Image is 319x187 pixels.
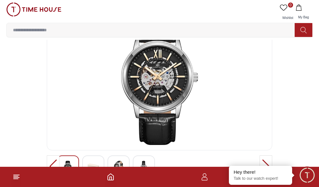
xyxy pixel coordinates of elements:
a: Home [107,173,114,181]
div: Chat Widget [298,166,316,184]
a: 0Wishlist [279,3,294,23]
img: Kenneth Scott Men's Green Dial Automatic Watch - K24323-BLBH [52,19,267,145]
div: Hey there! [234,169,287,175]
img: ... [6,3,61,16]
img: Kenneth Scott Men's Green Dial Automatic Watch - K24323-BLBH [113,161,124,172]
button: My Bag [294,3,313,23]
span: Wishlist [280,16,296,20]
p: Talk to our watch expert! [234,176,287,181]
span: My Bag [296,15,311,19]
img: Kenneth Scott Men's Green Dial Automatic Watch - K24323-BLBH [62,161,74,175]
span: 0 [288,3,293,8]
img: Kenneth Scott Men's Green Dial Automatic Watch - K24323-BLBH [88,161,99,175]
img: Kenneth Scott Men's Green Dial Automatic Watch - K24323-BLBH [138,161,150,172]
